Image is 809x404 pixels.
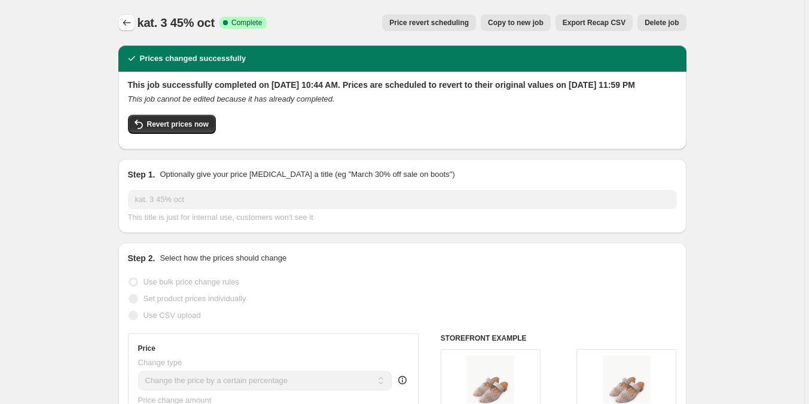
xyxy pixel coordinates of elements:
span: Copy to new job [488,18,544,27]
input: 30% off holiday sale [128,190,677,209]
span: Use bulk price change rules [144,277,239,286]
span: Revert prices now [147,120,209,129]
h2: This job successfully completed on [DATE] 10:44 AM. Prices are scheduled to revert to their origi... [128,79,677,91]
span: Export Recap CSV [563,18,625,27]
img: GiannaA_80x.jpg [466,356,514,403]
button: Export Recap CSV [555,14,633,31]
i: This job cannot be edited because it has already completed. [128,94,335,103]
button: Price revert scheduling [382,14,476,31]
h6: STOREFRONT EXAMPLE [441,333,677,343]
span: Delete job [645,18,679,27]
h3: Price [138,344,155,353]
span: Use CSV upload [144,311,201,320]
p: Optionally give your price [MEDICAL_DATA] a title (eg "March 30% off sale on boots") [160,169,454,180]
button: Price change jobs [118,14,135,31]
button: Copy to new job [481,14,551,31]
h2: Step 1. [128,169,155,180]
span: This title is just for internal use, customers won't see it [128,213,313,222]
span: Complete [231,18,262,27]
button: Revert prices now [128,115,216,134]
img: GiannaA_80x.jpg [603,356,651,403]
span: Price revert scheduling [389,18,469,27]
button: Delete job [637,14,686,31]
p: Select how the prices should change [160,252,286,264]
h2: Prices changed successfully [140,53,246,65]
h2: Step 2. [128,252,155,264]
span: Change type [138,358,182,367]
div: help [396,374,408,386]
span: kat. 3 45% oct [138,16,215,29]
span: Set product prices individually [144,294,246,303]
